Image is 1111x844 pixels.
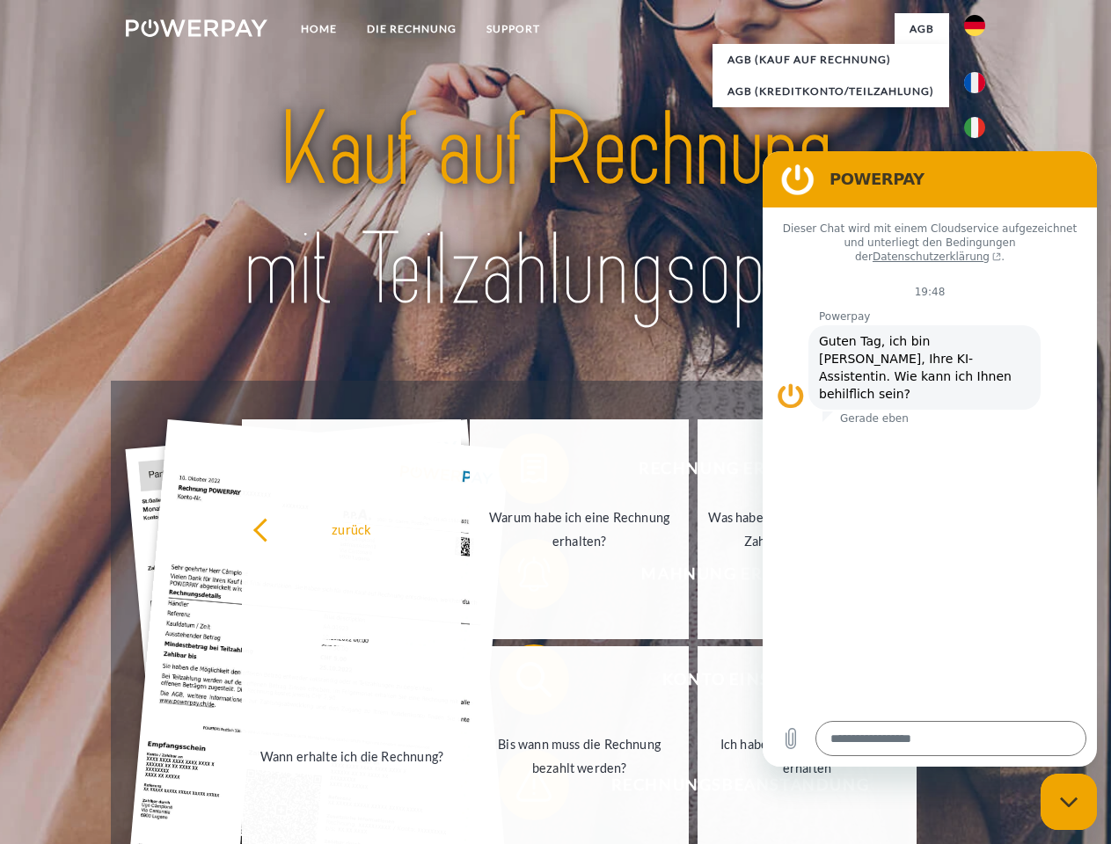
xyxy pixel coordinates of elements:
[708,506,906,553] div: Was habe ich noch offen, ist meine Zahlung eingegangen?
[698,419,917,639] a: Was habe ich noch offen, ist meine Zahlung eingegangen?
[964,72,985,93] img: fr
[480,732,678,780] div: Bis wann muss die Rechnung bezahlt werden?
[286,13,352,45] a: Home
[1041,774,1097,830] iframe: Schaltfläche zum Öffnen des Messaging-Fensters; Konversation läuft
[252,517,450,541] div: zurück
[168,84,943,337] img: title-powerpay_de.svg
[471,13,555,45] a: SUPPORT
[964,15,985,36] img: de
[708,732,906,780] div: Ich habe nur eine Teillieferung erhalten
[352,13,471,45] a: DIE RECHNUNG
[713,76,949,107] a: AGB (Kreditkonto/Teilzahlung)
[126,19,267,37] img: logo-powerpay-white.svg
[480,506,678,553] div: Warum habe ich eine Rechnung erhalten?
[252,744,450,768] div: Wann erhalte ich die Rechnung?
[763,151,1097,767] iframe: Messaging-Fenster
[895,13,949,45] a: agb
[964,117,985,138] img: it
[713,44,949,76] a: AGB (Kauf auf Rechnung)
